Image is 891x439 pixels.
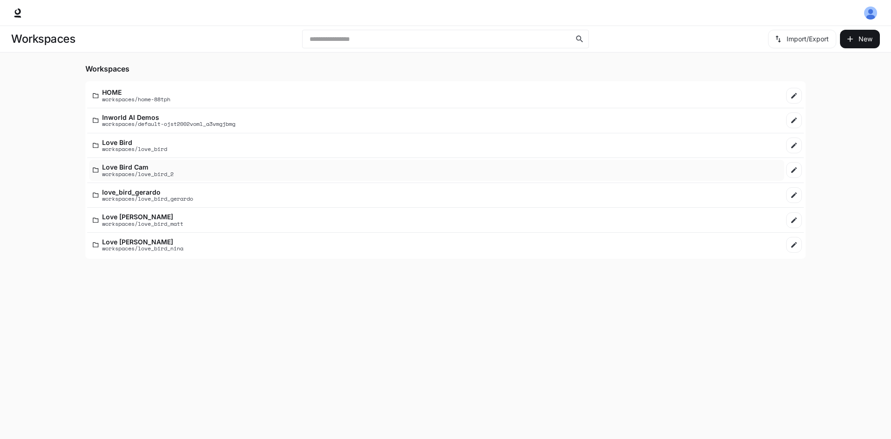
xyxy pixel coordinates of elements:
[768,30,836,48] button: Import/Export
[786,212,802,228] a: Edit workspace
[861,4,880,22] button: User avatar
[102,89,170,96] p: HOME
[85,64,806,74] h5: Workspaces
[102,146,167,152] p: workspaces/love_bird
[786,112,802,128] a: Edit workspace
[786,138,802,153] a: Edit workspace
[864,7,877,20] img: User avatar
[89,110,784,131] a: Inworld AI Demosworkspaces/default-ojst2002voml_a3vmgjbmg
[840,30,880,48] button: Create workspace
[89,185,784,206] a: love_bird_gerardoworkspaces/love_bird_gerardo
[102,114,235,121] p: Inworld AI Demos
[89,210,784,230] a: Love [PERSON_NAME]workspaces/love_bird_matt
[102,121,235,127] p: workspaces/default-ojst2002voml_a3vmgjbmg
[89,85,784,106] a: HOMEworkspaces/home-88tph
[102,96,170,102] p: workspaces/home-88tph
[102,213,183,220] p: Love [PERSON_NAME]
[786,237,802,253] a: Edit workspace
[786,187,802,203] a: Edit workspace
[89,160,784,181] a: Love Bird Camworkspaces/love_bird_2
[102,221,183,227] p: workspaces/love_bird_matt
[102,164,174,170] p: Love Bird Cam
[102,196,193,202] p: workspaces/love_bird_gerardo
[786,162,802,178] a: Edit workspace
[102,171,174,177] p: workspaces/love_bird_2
[102,139,167,146] p: Love Bird
[102,245,183,251] p: workspaces/love_bird_nina
[89,235,784,256] a: Love [PERSON_NAME]workspaces/love_bird_nina
[89,135,784,156] a: Love Birdworkspaces/love_bird
[102,189,193,196] p: love_bird_gerardo
[11,30,75,48] h1: Workspaces
[786,88,802,104] a: Edit workspace
[102,238,183,245] p: Love [PERSON_NAME]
